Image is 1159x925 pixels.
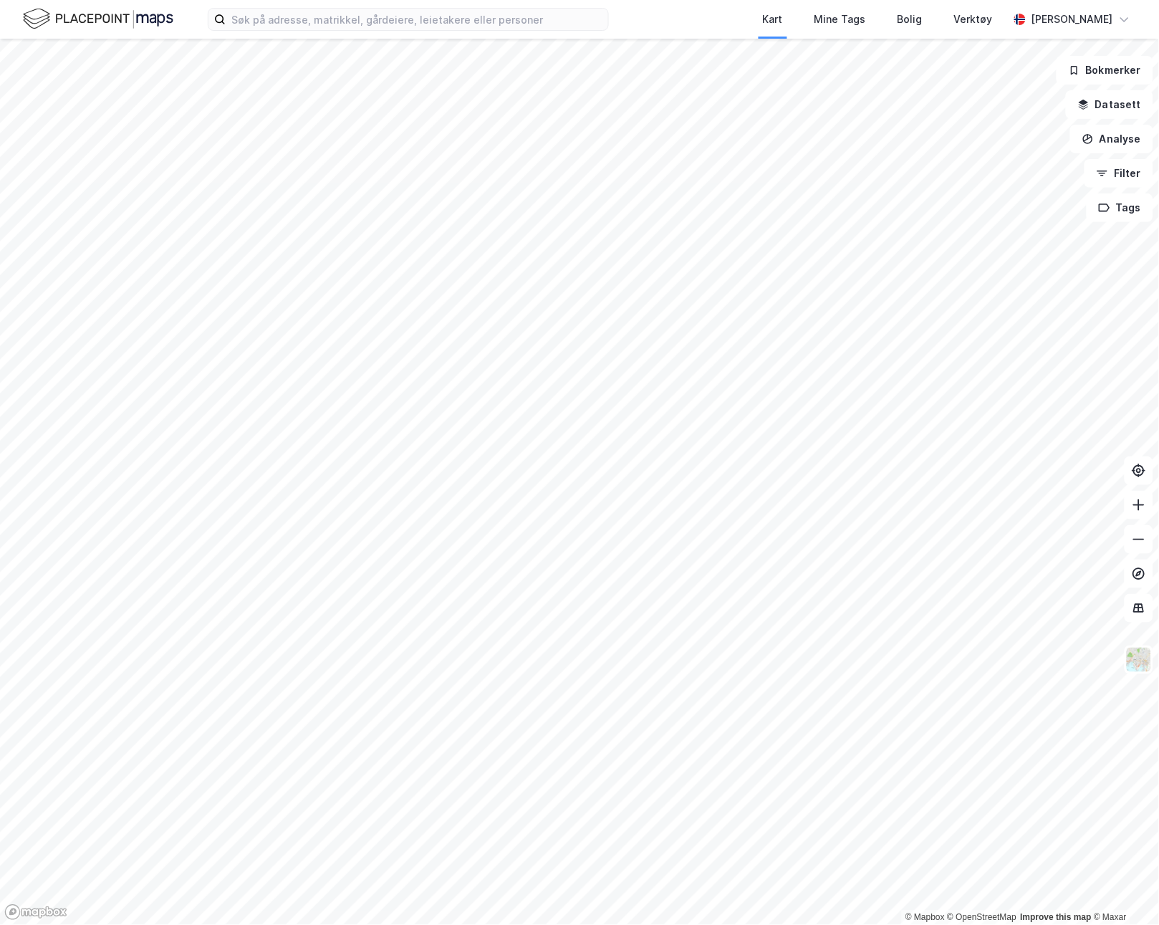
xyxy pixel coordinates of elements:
[898,11,923,28] div: Bolig
[1087,856,1159,925] iframe: Chat Widget
[226,9,608,30] input: Søk på adresse, matrikkel, gårdeiere, leietakere eller personer
[1031,11,1113,28] div: [PERSON_NAME]
[814,11,866,28] div: Mine Tags
[954,11,993,28] div: Verktøy
[763,11,783,28] div: Kart
[1087,856,1159,925] div: Kontrollprogram for chat
[23,6,173,32] img: logo.f888ab2527a4732fd821a326f86c7f29.svg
